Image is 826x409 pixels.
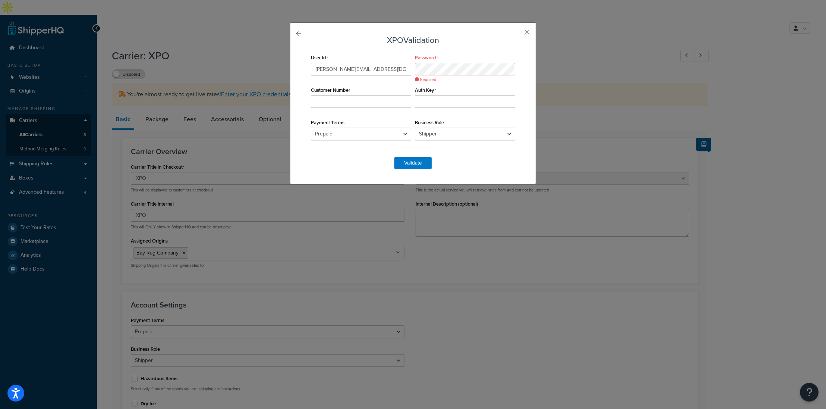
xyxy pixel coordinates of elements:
label: Auth Key [415,87,436,93]
label: Customer Number [311,87,350,93]
label: Password [415,55,438,61]
span: Required [415,77,436,82]
button: Validate [394,157,432,169]
label: User Id [311,55,328,61]
label: Payment Terms [311,120,344,125]
label: Business Role [415,120,444,125]
h3: XPO Validation [309,36,517,45]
